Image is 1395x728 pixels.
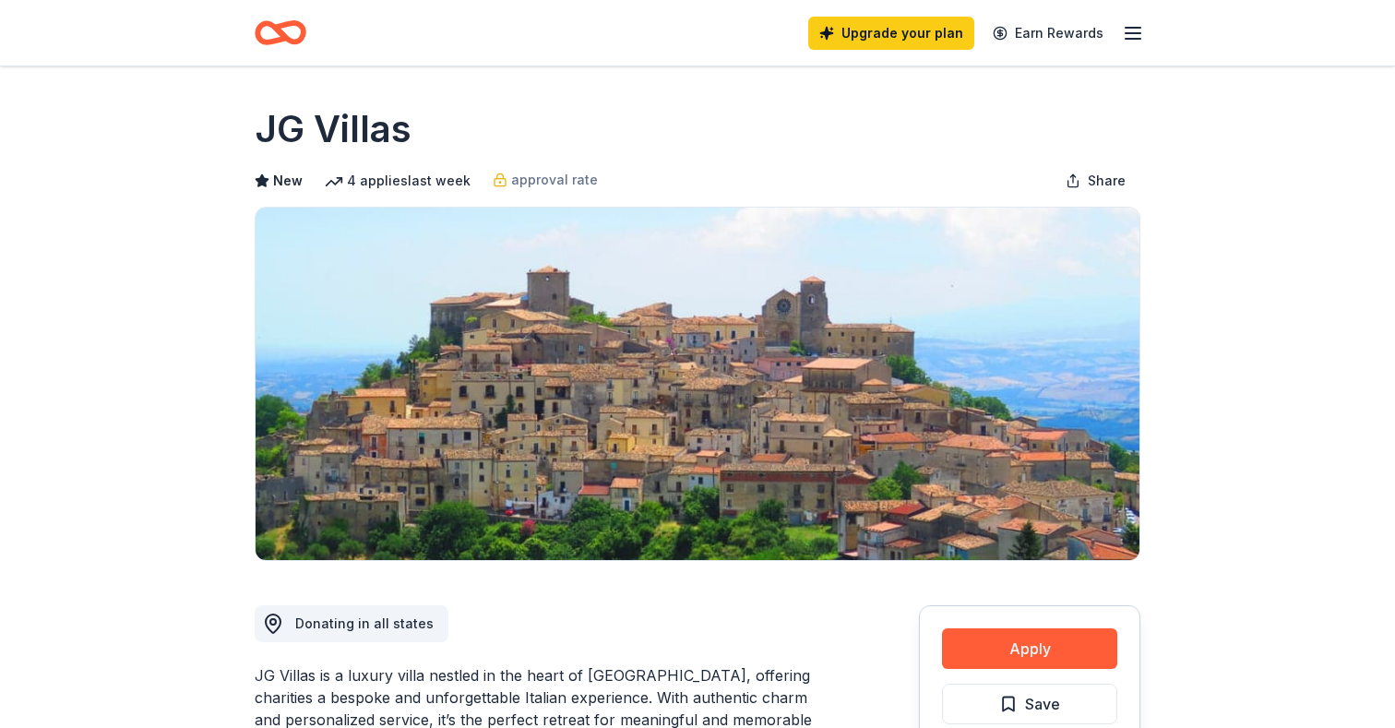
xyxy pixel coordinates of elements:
[982,17,1115,50] a: Earn Rewards
[295,615,434,631] span: Donating in all states
[255,103,411,155] h1: JG Villas
[273,170,303,192] span: New
[808,17,974,50] a: Upgrade your plan
[942,684,1117,724] button: Save
[511,169,598,191] span: approval rate
[255,11,306,54] a: Home
[1051,162,1140,199] button: Share
[256,208,1139,560] img: Image for JG Villas
[493,169,598,191] a: approval rate
[325,170,471,192] div: 4 applies last week
[1088,170,1126,192] span: Share
[1025,692,1060,716] span: Save
[942,628,1117,669] button: Apply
